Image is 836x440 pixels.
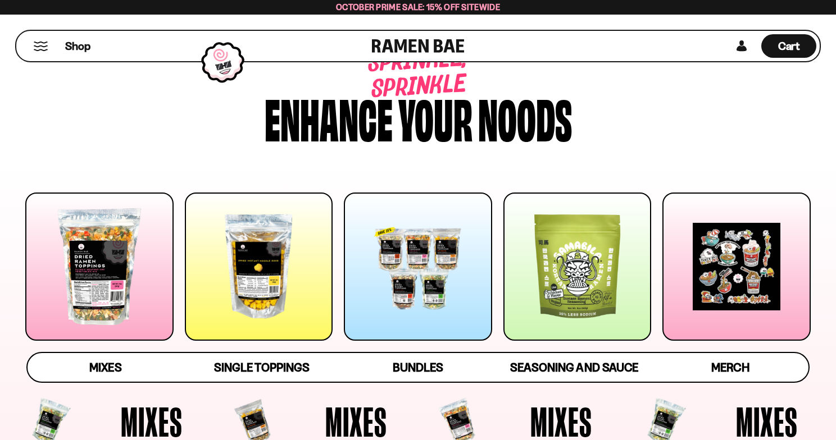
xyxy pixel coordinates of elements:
[65,39,90,54] span: Shop
[214,360,309,374] span: Single Toppings
[184,353,340,382] a: Single Toppings
[265,90,393,144] div: Enhance
[496,353,652,382] a: Seasoning and Sauce
[761,31,816,61] div: Cart
[340,353,496,382] a: Bundles
[510,360,638,374] span: Seasoning and Sauce
[336,2,500,12] span: October Prime Sale: 15% off Sitewide
[398,90,472,144] div: your
[711,360,749,374] span: Merch
[89,360,121,374] span: Mixes
[778,39,800,53] span: Cart
[652,353,808,382] a: Merch
[478,90,572,144] div: noods
[65,34,90,58] a: Shop
[28,353,184,382] a: Mixes
[33,42,48,51] button: Mobile Menu Trigger
[393,360,443,374] span: Bundles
